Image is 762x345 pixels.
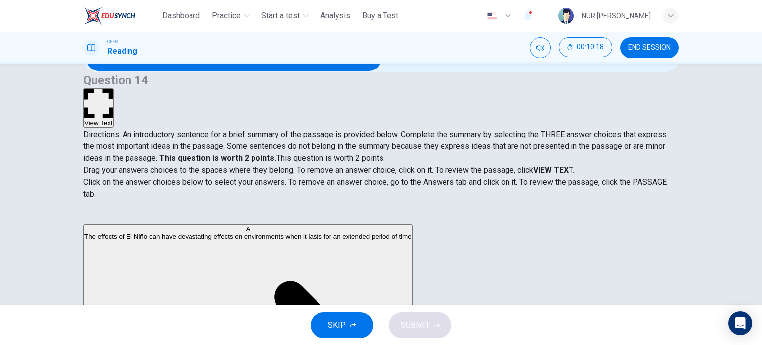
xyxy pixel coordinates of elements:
span: The effects of El Niño can have devastating effects on environments when it lasts for an extended... [84,233,412,240]
img: ELTC logo [83,6,135,26]
button: Buy a Test [358,7,402,25]
img: en [486,12,498,20]
div: A [84,225,412,233]
div: Open Intercom Messenger [728,311,752,335]
p: Click on the answer choices below to select your answers. To remove an answer choice, go to the A... [83,176,679,200]
button: Analysis [317,7,354,25]
button: END SESSION [620,37,679,58]
button: Start a test [257,7,313,25]
button: View Text [83,88,114,128]
div: Choose test type tabs [83,200,679,224]
button: SKIP [311,312,373,338]
div: Mute [530,37,551,58]
div: Hide [559,37,612,58]
button: 00:10:18 [559,37,612,57]
p: Drag your answers choices to the spaces where they belong. To remove an answer choice, click on i... [83,164,679,176]
img: Profile picture [558,8,574,24]
span: Practice [212,10,241,22]
span: Start a test [261,10,300,22]
div: NUR [PERSON_NAME] [582,10,651,22]
span: Directions: An introductory sentence for a brief summary of the passage is provided below. Comple... [83,130,667,163]
span: Buy a Test [362,10,398,22]
button: Practice [208,7,254,25]
span: SKIP [328,318,346,332]
strong: This question is worth 2 points. [157,153,276,163]
a: ELTC logo [83,6,158,26]
strong: VIEW TEXT. [533,165,575,175]
span: Dashboard [162,10,200,22]
span: This question is worth 2 points. [276,153,385,163]
span: CEFR [107,38,118,45]
h1: Reading [107,45,137,57]
h4: Question 14 [83,72,679,88]
button: Dashboard [158,7,204,25]
span: 00:10:18 [577,43,604,51]
span: END SESSION [628,44,671,52]
span: Analysis [320,10,350,22]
